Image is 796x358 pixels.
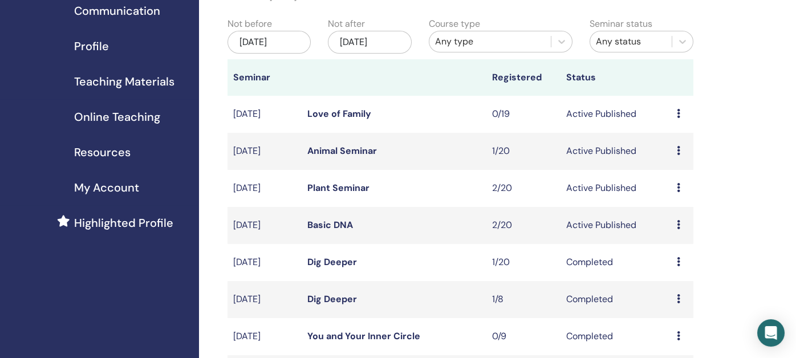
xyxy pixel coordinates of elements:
[561,96,672,133] td: Active Published
[307,145,377,157] a: Animal Seminar
[561,318,672,355] td: Completed
[228,207,302,244] td: [DATE]
[757,319,785,347] div: Open Intercom Messenger
[307,219,353,231] a: Basic DNA
[228,281,302,318] td: [DATE]
[561,207,672,244] td: Active Published
[561,59,672,96] th: Status
[74,144,131,161] span: Resources
[596,35,666,48] div: Any status
[74,179,139,196] span: My Account
[486,170,561,207] td: 2/20
[307,182,369,194] a: Plant Seminar
[74,214,173,231] span: Highlighted Profile
[486,207,561,244] td: 2/20
[228,31,311,54] div: [DATE]
[328,31,411,54] div: [DATE]
[307,293,357,305] a: Dig Deeper
[228,244,302,281] td: [DATE]
[307,256,357,268] a: Dig Deeper
[228,170,302,207] td: [DATE]
[486,133,561,170] td: 1/20
[228,59,302,96] th: Seminar
[429,17,480,31] label: Course type
[307,330,420,342] a: You and Your Inner Circle
[486,318,561,355] td: 0/9
[74,108,160,125] span: Online Teaching
[435,35,545,48] div: Any type
[486,281,561,318] td: 1/8
[590,17,652,31] label: Seminar status
[486,96,561,133] td: 0/19
[74,38,109,55] span: Profile
[561,281,672,318] td: Completed
[561,133,672,170] td: Active Published
[486,244,561,281] td: 1/20
[486,59,561,96] th: Registered
[74,73,174,90] span: Teaching Materials
[228,133,302,170] td: [DATE]
[307,108,371,120] a: Love of Family
[228,96,302,133] td: [DATE]
[228,318,302,355] td: [DATE]
[74,2,160,19] span: Communication
[561,170,672,207] td: Active Published
[228,17,272,31] label: Not before
[561,244,672,281] td: Completed
[328,17,365,31] label: Not after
